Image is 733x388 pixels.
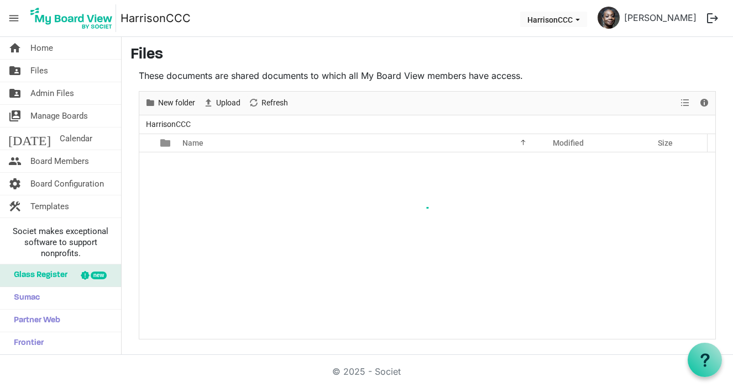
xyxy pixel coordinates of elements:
[30,105,88,127] span: Manage Boards
[8,173,22,195] span: settings
[701,7,724,30] button: logout
[8,127,51,150] span: [DATE]
[8,332,44,354] span: Frontier
[30,173,104,195] span: Board Configuration
[520,12,587,27] button: HarrisonCCC dropdownbutton
[8,60,22,82] span: folder_shared
[60,127,92,150] span: Calendar
[30,82,74,104] span: Admin Files
[8,82,22,104] span: folder_shared
[8,150,22,172] span: people
[30,37,53,59] span: Home
[8,287,40,309] span: Sumac
[5,226,116,259] span: Societ makes exceptional software to support nonprofits.
[27,4,116,32] img: My Board View Logo
[91,272,107,279] div: new
[121,7,191,29] a: HarrisonCCC
[8,310,60,332] span: Partner Web
[27,4,121,32] a: My Board View Logo
[30,195,69,217] span: Templates
[8,105,22,127] span: switch_account
[8,37,22,59] span: home
[8,264,67,286] span: Glass Register
[620,7,701,29] a: [PERSON_NAME]
[8,195,22,217] span: construction
[139,69,716,82] p: These documents are shared documents to which all My Board View members have access.
[332,366,401,377] a: © 2025 - Societ
[30,60,48,82] span: Files
[30,150,89,172] span: Board Members
[598,7,620,29] img: o2l9I37sXmp7lyFHeWZvabxQQGq_iVrvTMyppcP1Xv2vbgHENJU8CsBktvnpMyWhSrZdRG8AlcUrKLfs6jWLuA_thumb.png
[3,8,24,29] span: menu
[130,46,724,65] h3: Files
